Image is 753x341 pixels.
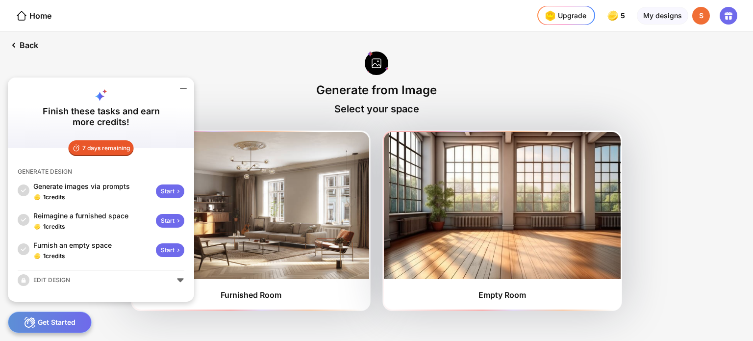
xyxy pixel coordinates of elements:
[43,193,65,201] div: credits
[18,168,72,176] div: GENERATE DESIGN
[33,182,152,191] div: Generate images via prompts
[316,83,437,97] div: Generate from Image
[542,8,586,24] div: Upgrade
[478,290,526,300] div: Empty Room
[43,252,46,260] span: 1
[43,252,65,260] div: credits
[384,132,621,279] img: furnishedRoom2.jpg
[621,12,627,20] span: 5
[156,214,184,228] div: Start
[8,312,92,333] div: Get Started
[637,7,688,25] div: My designs
[43,223,65,231] div: credits
[156,184,184,198] div: Start
[33,211,152,221] div: Reimagine a furnished space
[69,140,134,156] div: 7 days remaining
[334,103,419,115] div: Select your space
[692,7,710,25] div: S
[156,243,184,257] div: Start
[33,240,152,250] div: Furnish an empty space
[132,132,369,279] img: furnishedRoom1.jpg
[542,8,558,24] img: upgrade-nav-btn-icon.gif
[43,223,46,230] span: 1
[16,10,51,22] div: Home
[43,193,46,201] span: 1
[221,290,281,300] div: Furnished Room
[36,106,166,128] div: Finish these tasks and earn more credits!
